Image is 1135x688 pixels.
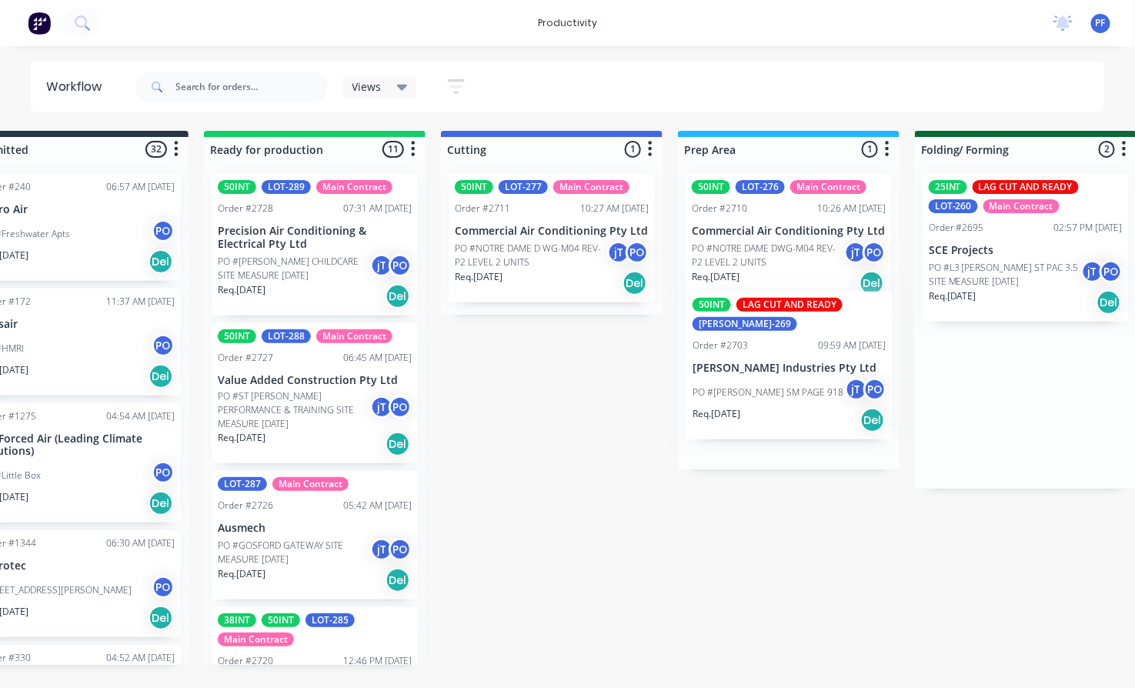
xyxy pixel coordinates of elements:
[175,72,328,102] input: Search for orders...
[352,78,382,95] span: Views
[28,12,51,35] img: Factory
[46,78,109,96] div: Workflow
[530,12,605,35] div: productivity
[1096,16,1106,30] span: PF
